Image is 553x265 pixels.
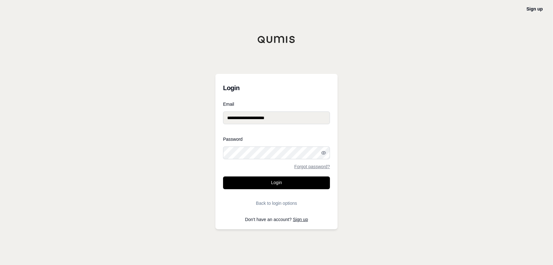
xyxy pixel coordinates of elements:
[223,137,330,141] label: Password
[223,176,330,189] button: Login
[223,197,330,210] button: Back to login options
[223,217,330,222] p: Don't have an account?
[257,36,296,43] img: Qumis
[293,217,308,222] a: Sign up
[294,164,330,169] a: Forgot password?
[223,82,330,94] h3: Login
[527,6,543,11] a: Sign up
[223,102,330,106] label: Email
